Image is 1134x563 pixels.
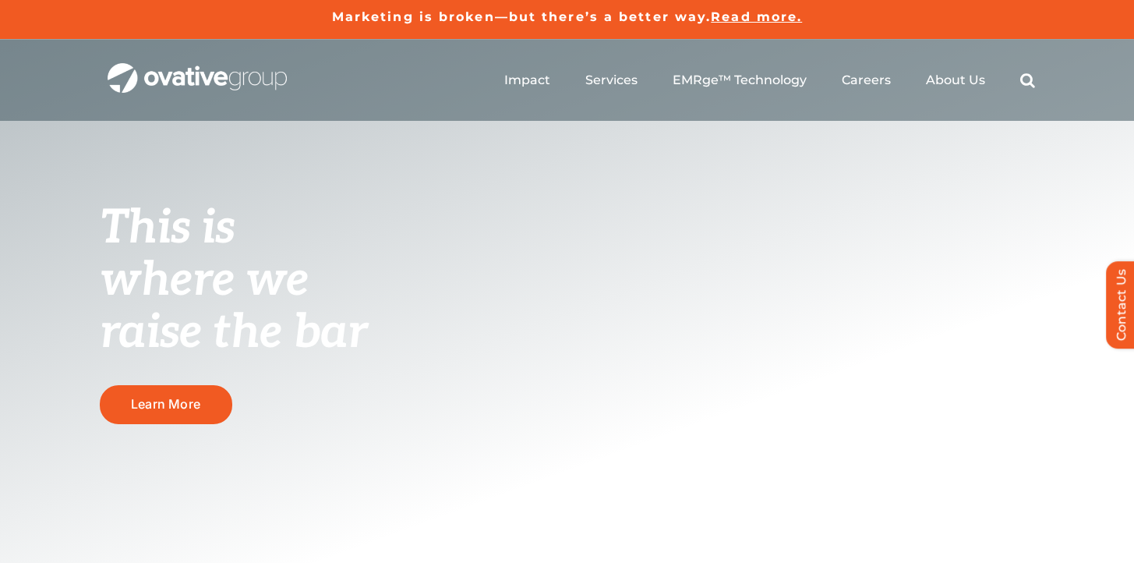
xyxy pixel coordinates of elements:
a: Careers [842,73,891,88]
a: About Us [926,73,985,88]
span: Learn More [131,397,200,412]
a: Learn More [100,385,232,423]
a: Impact [504,73,550,88]
a: OG_Full_horizontal_WHT [108,62,287,76]
a: Search [1020,73,1035,88]
a: Marketing is broken—but there’s a better way. [332,9,712,24]
a: EMRge™ Technology [673,73,807,88]
a: Services [585,73,638,88]
a: Read more. [711,9,802,24]
span: This is [100,200,235,257]
span: where we raise the bar [100,253,367,361]
nav: Menu [504,55,1035,105]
